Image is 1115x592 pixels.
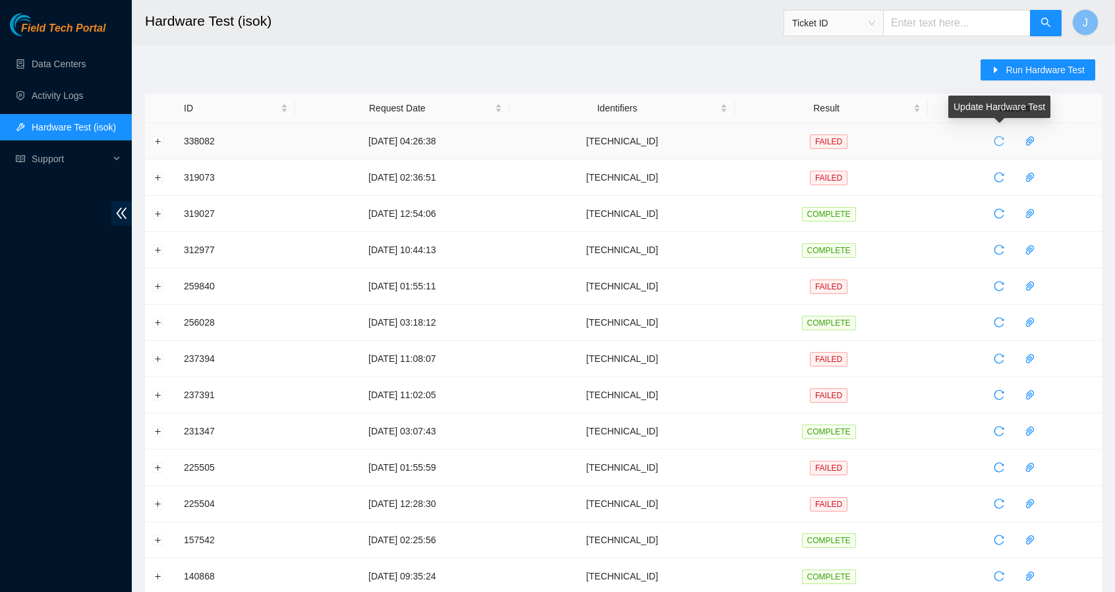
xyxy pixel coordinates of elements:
button: reload [988,167,1010,188]
button: Expand row [153,281,163,291]
td: [TECHNICAL_ID] [509,522,735,558]
td: 231347 [177,413,295,450]
span: reload [989,136,1009,146]
button: paper-clip [1019,566,1041,587]
button: paper-clip [1019,276,1041,297]
td: [TECHNICAL_ID] [509,196,735,232]
td: [TECHNICAL_ID] [509,268,735,305]
button: Expand row [153,462,163,473]
button: caret-rightRun Hardware Test [981,59,1095,80]
span: paper-clip [1020,281,1040,291]
button: reload [988,457,1010,478]
button: search [1030,10,1062,36]
span: reload [989,245,1009,255]
span: COMPLETE [802,425,856,439]
button: reload [988,276,1010,297]
span: COMPLETE [802,533,856,548]
td: 256028 [177,305,295,341]
td: 312977 [177,232,295,268]
button: reload [988,239,1010,260]
img: Akamai Technologies [10,13,67,36]
td: [TECHNICAL_ID] [509,377,735,413]
span: reload [989,172,1009,183]
button: paper-clip [1019,457,1041,478]
button: reload [988,421,1010,442]
span: reload [989,281,1009,291]
span: reload [989,208,1009,219]
td: [TECHNICAL_ID] [509,232,735,268]
span: FAILED [810,388,847,403]
button: reload [988,131,1010,152]
span: COMPLETE [802,243,856,258]
span: caret-right [991,65,1000,76]
button: reload [988,493,1010,514]
span: read [16,154,25,163]
span: paper-clip [1020,390,1040,400]
td: 319073 [177,160,295,196]
button: paper-clip [1019,131,1041,152]
span: reload [989,571,1009,581]
td: [DATE] 02:25:56 [295,522,509,558]
span: COMPLETE [802,570,856,584]
td: [DATE] 11:08:07 [295,341,509,377]
button: Expand row [153,353,163,364]
button: reload [988,566,1010,587]
td: 225505 [177,450,295,486]
button: paper-clip [1019,421,1041,442]
button: reload [988,384,1010,405]
span: reload [989,535,1009,545]
td: [TECHNICAL_ID] [509,305,735,341]
button: reload [988,312,1010,333]
td: [TECHNICAL_ID] [509,160,735,196]
td: 338082 [177,123,295,160]
button: Expand row [153,426,163,436]
button: Expand row [153,571,163,581]
button: paper-clip [1019,167,1041,188]
td: [DATE] 01:55:59 [295,450,509,486]
td: [DATE] 04:26:38 [295,123,509,160]
span: paper-clip [1020,245,1040,255]
button: reload [988,348,1010,369]
th: Actions [928,94,1102,123]
span: paper-clip [1020,172,1040,183]
button: paper-clip [1019,348,1041,369]
span: Run Hardware Test [1006,63,1085,77]
span: reload [989,498,1009,509]
span: FAILED [810,461,847,475]
span: paper-clip [1020,462,1040,473]
button: Expand row [153,208,163,219]
span: paper-clip [1020,136,1040,146]
span: paper-clip [1020,426,1040,436]
td: [DATE] 10:44:13 [295,232,509,268]
td: 319027 [177,196,295,232]
span: paper-clip [1020,571,1040,581]
td: [TECHNICAL_ID] [509,123,735,160]
button: reload [988,203,1010,224]
span: paper-clip [1020,535,1040,545]
td: 237391 [177,377,295,413]
button: Expand row [153,245,163,255]
td: [TECHNICAL_ID] [509,341,735,377]
span: Field Tech Portal [21,22,105,35]
button: paper-clip [1019,239,1041,260]
a: Activity Logs [32,90,84,101]
span: reload [989,353,1009,364]
button: Expand row [153,136,163,146]
span: FAILED [810,352,847,367]
td: [TECHNICAL_ID] [509,413,735,450]
span: COMPLETE [802,316,856,330]
td: 157542 [177,522,295,558]
span: reload [989,390,1009,400]
td: [TECHNICAL_ID] [509,450,735,486]
span: Ticket ID [792,13,875,33]
button: Expand row [153,172,163,183]
button: paper-clip [1019,493,1041,514]
td: [DATE] 12:54:06 [295,196,509,232]
span: search [1041,17,1051,30]
td: 225504 [177,486,295,522]
button: paper-clip [1019,312,1041,333]
div: Update Hardware Test [948,96,1050,118]
span: double-left [111,201,132,225]
span: Support [32,146,109,172]
button: Expand row [153,317,163,328]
